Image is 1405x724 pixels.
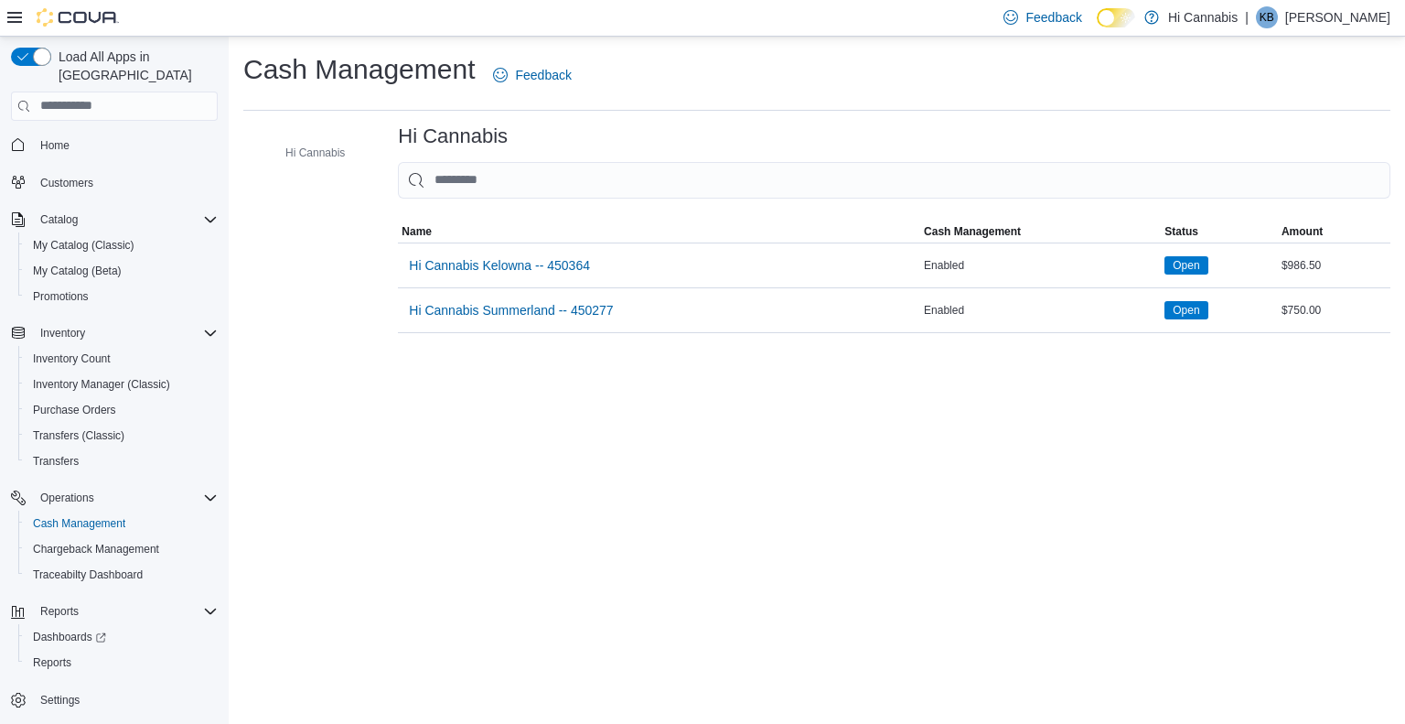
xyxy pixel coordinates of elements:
[26,652,218,674] span: Reports
[33,567,143,582] span: Traceabilty Dashboard
[33,377,170,392] span: Inventory Manager (Classic)
[486,57,578,93] a: Feedback
[4,132,225,158] button: Home
[26,234,218,256] span: My Catalog (Classic)
[33,630,106,644] span: Dashboards
[1278,254,1390,276] div: $986.50
[18,650,225,675] button: Reports
[402,247,597,284] button: Hi Cannabis Kelowna -- 450364
[40,693,80,708] span: Settings
[920,299,1161,321] div: Enabled
[33,688,218,711] span: Settings
[26,564,150,586] a: Traceabilty Dashboard
[26,373,218,395] span: Inventory Manager (Classic)
[1164,301,1207,319] span: Open
[920,221,1161,243] button: Cash Management
[18,372,225,397] button: Inventory Manager (Classic)
[4,320,225,346] button: Inventory
[33,322,92,344] button: Inventory
[1285,6,1390,28] p: [PERSON_NAME]
[260,142,352,164] button: Hi Cannabis
[26,538,218,560] span: Chargeback Management
[402,292,620,329] button: Hi Cannabis Summerland -- 450277
[1164,224,1198,239] span: Status
[1097,27,1098,28] span: Dark Mode
[33,487,102,509] button: Operations
[285,146,345,160] span: Hi Cannabis
[26,260,129,282] a: My Catalog (Beta)
[1161,221,1278,243] button: Status
[26,450,86,472] a: Transfers
[26,348,218,370] span: Inventory Count
[1278,299,1390,321] div: $750.00
[1168,6,1238,28] p: Hi Cannabis
[33,600,218,622] span: Reports
[40,176,93,190] span: Customers
[33,134,218,157] span: Home
[33,135,77,157] a: Home
[1025,8,1081,27] span: Feedback
[18,423,225,448] button: Transfers (Classic)
[51,48,218,84] span: Load All Apps in [GEOGRAPHIC_DATA]
[409,256,590,275] span: Hi Cannabis Kelowna -- 450364
[18,624,225,650] a: Dashboards
[26,286,218,308] span: Promotions
[26,513,218,535] span: Cash Management
[4,599,225,624] button: Reports
[40,491,94,505] span: Operations
[18,346,225,372] button: Inventory Count
[4,686,225,713] button: Settings
[1097,8,1135,27] input: Dark Mode
[26,286,96,308] a: Promotions
[924,224,1021,239] span: Cash Management
[18,448,225,474] button: Transfers
[1164,256,1207,275] span: Open
[243,51,475,88] h1: Cash Management
[398,221,920,243] button: Name
[33,487,218,509] span: Operations
[4,485,225,511] button: Operations
[26,348,118,370] a: Inventory Count
[33,209,218,231] span: Catalog
[40,138,70,153] span: Home
[4,169,225,196] button: Customers
[1282,224,1323,239] span: Amount
[1173,257,1199,274] span: Open
[26,538,166,560] a: Chargeback Management
[26,234,142,256] a: My Catalog (Classic)
[18,511,225,536] button: Cash Management
[18,284,225,309] button: Promotions
[18,258,225,284] button: My Catalog (Beta)
[18,397,225,423] button: Purchase Orders
[40,326,85,340] span: Inventory
[33,403,116,417] span: Purchase Orders
[26,399,218,421] span: Purchase Orders
[26,564,218,586] span: Traceabilty Dashboard
[18,232,225,258] button: My Catalog (Classic)
[4,207,225,232] button: Catalog
[26,450,218,472] span: Transfers
[26,373,177,395] a: Inventory Manager (Classic)
[26,260,218,282] span: My Catalog (Beta)
[37,8,119,27] img: Cova
[402,224,432,239] span: Name
[33,238,134,253] span: My Catalog (Classic)
[26,513,133,535] a: Cash Management
[26,626,113,648] a: Dashboards
[1173,302,1199,319] span: Open
[398,162,1390,199] input: This is a search bar. As you type, the results lower in the page will automatically filter.
[33,428,124,443] span: Transfers (Classic)
[33,264,122,278] span: My Catalog (Beta)
[1245,6,1249,28] p: |
[33,516,125,531] span: Cash Management
[33,454,79,469] span: Transfers
[18,536,225,562] button: Chargeback Management
[409,301,613,319] span: Hi Cannabis Summerland -- 450277
[33,209,85,231] button: Catalog
[18,562,225,588] button: Traceabilty Dashboard
[398,125,508,147] h3: Hi Cannabis
[26,425,218,447] span: Transfers (Classic)
[33,655,71,670] span: Reports
[26,399,123,421] a: Purchase Orders
[1278,221,1390,243] button: Amount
